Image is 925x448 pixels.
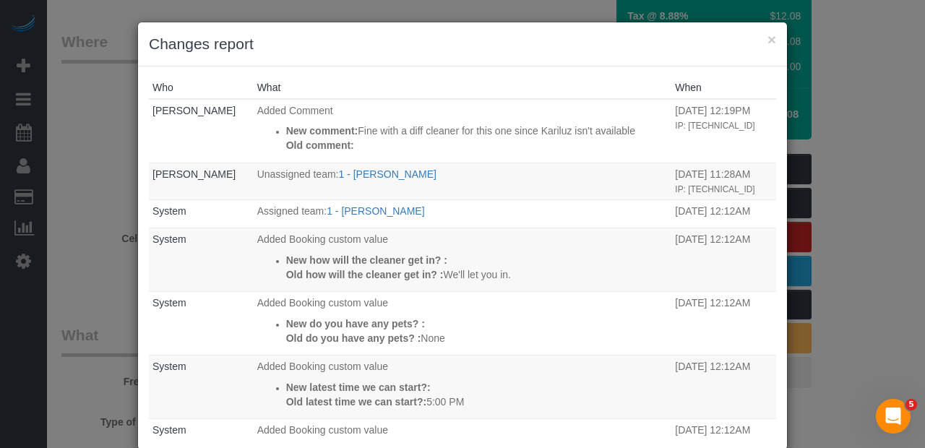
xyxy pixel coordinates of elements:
th: When [671,77,776,99]
td: Who [149,228,254,292]
strong: New how will the cleaner get in? : [286,254,447,266]
td: What [254,292,672,356]
td: What [254,99,672,163]
h3: Changes report [149,33,776,55]
small: IP: [TECHNICAL_ID] [675,184,754,194]
p: Fine with a diff cleaner for this one since Kariluz isn't available [286,124,668,138]
span: Added Booking custom value [257,424,388,436]
td: Who [149,163,254,199]
strong: New do you have any pets? : [286,318,425,329]
a: [PERSON_NAME] [152,105,236,116]
a: System [152,205,186,217]
button: × [767,32,776,47]
td: Who [149,356,254,419]
a: 1 - [PERSON_NAME] [327,205,424,217]
td: When [671,228,776,292]
td: What [254,163,672,199]
span: Added Booking custom value [257,361,388,372]
a: [PERSON_NAME] [152,168,236,180]
strong: New latest time we can start?: [286,382,431,393]
span: 5 [905,399,917,410]
td: When [671,292,776,356]
small: IP: [TECHNICAL_ID] [675,121,754,131]
td: Who [149,292,254,356]
td: When [671,199,776,228]
td: What [254,199,672,228]
td: What [254,228,672,292]
span: Added Comment [257,105,333,116]
span: Added Booking custom value [257,297,388,309]
strong: New comment: [286,125,358,137]
span: Unassigned team: [257,168,339,180]
a: System [152,233,186,245]
p: 5:00 PM [286,395,668,409]
a: System [152,361,186,372]
a: 1 - [PERSON_NAME] [339,168,436,180]
strong: Old latest time we can start?: [286,396,427,408]
td: Who [149,199,254,228]
td: When [671,163,776,199]
th: What [254,77,672,99]
strong: Old comment: [286,139,354,151]
strong: Old how will the cleaner get in? : [286,269,444,280]
td: What [254,356,672,419]
td: When [671,99,776,163]
iframe: Intercom live chat [876,399,911,434]
a: System [152,297,186,309]
th: Who [149,77,254,99]
span: Added Booking custom value [257,233,388,245]
p: None [286,331,668,345]
a: System [152,424,186,436]
span: Assigned team: [257,205,327,217]
td: When [671,356,776,419]
td: Who [149,99,254,163]
p: We'll let you in. [286,267,668,282]
strong: Old do you have any pets? : [286,332,421,344]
